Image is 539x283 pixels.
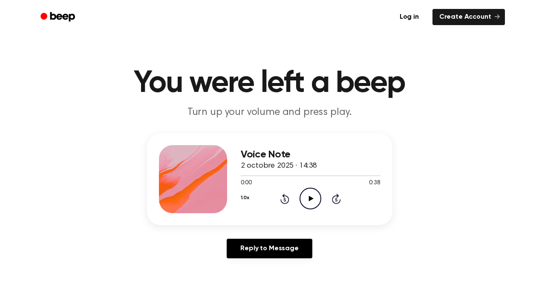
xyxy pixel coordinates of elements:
[241,149,380,160] h3: Voice Note
[241,162,317,170] span: 2 octobre 2025 · 14:38
[391,7,427,27] a: Log in
[106,106,433,120] p: Turn up your volume and press play.
[241,191,249,205] button: 1.0x
[52,68,488,99] h1: You were left a beep
[241,179,252,188] span: 0:00
[227,239,312,258] a: Reply to Message
[432,9,505,25] a: Create Account
[35,9,83,26] a: Beep
[369,179,380,188] span: 0:38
